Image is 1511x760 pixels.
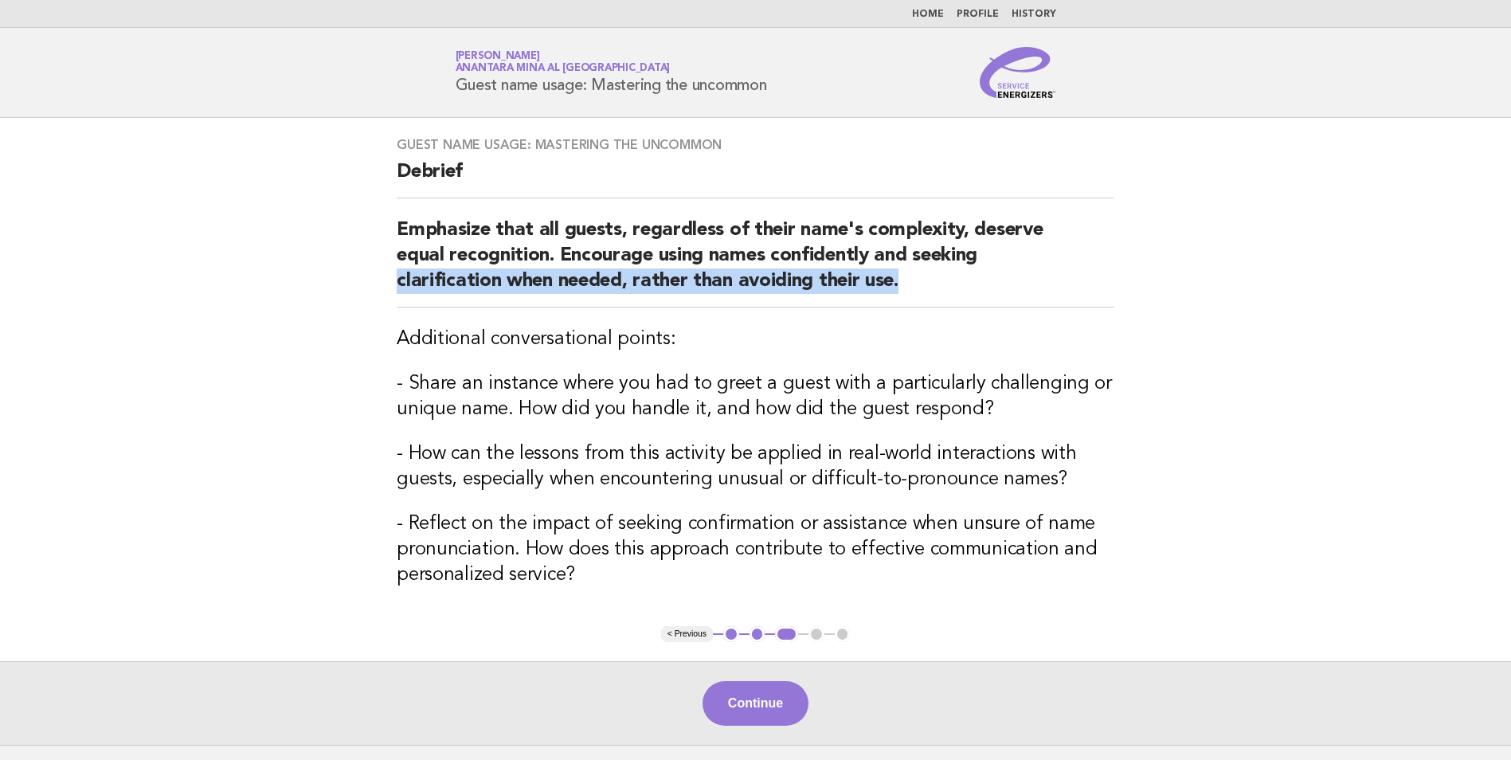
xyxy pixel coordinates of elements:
button: < Previous [661,626,713,642]
h2: Emphasize that all guests, regardless of their name's complexity, deserve equal recognition. Enco... [397,217,1114,308]
a: [PERSON_NAME]Anantara Mina al [GEOGRAPHIC_DATA] [456,51,671,73]
h3: - Reflect on the impact of seeking confirmation or assistance when unsure of name pronunciation. ... [397,511,1114,588]
h3: Guest name usage: Mastering the uncommon [397,137,1114,153]
button: Continue [703,681,808,726]
a: Home [912,10,944,19]
a: Profile [957,10,999,19]
button: 1 [723,626,739,642]
button: 2 [750,626,765,642]
h1: Guest name usage: Mastering the uncommon [456,52,767,93]
h3: - Share an instance where you had to greet a guest with a particularly challenging or unique name... [397,371,1114,422]
h2: Debrief [397,159,1114,198]
h3: Additional conversational points: [397,327,1114,352]
h3: - How can the lessons from this activity be applied in real-world interactions with guests, espec... [397,441,1114,492]
img: Service Energizers [980,47,1056,98]
button: 3 [775,626,798,642]
span: Anantara Mina al [GEOGRAPHIC_DATA] [456,64,671,74]
a: History [1012,10,1056,19]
